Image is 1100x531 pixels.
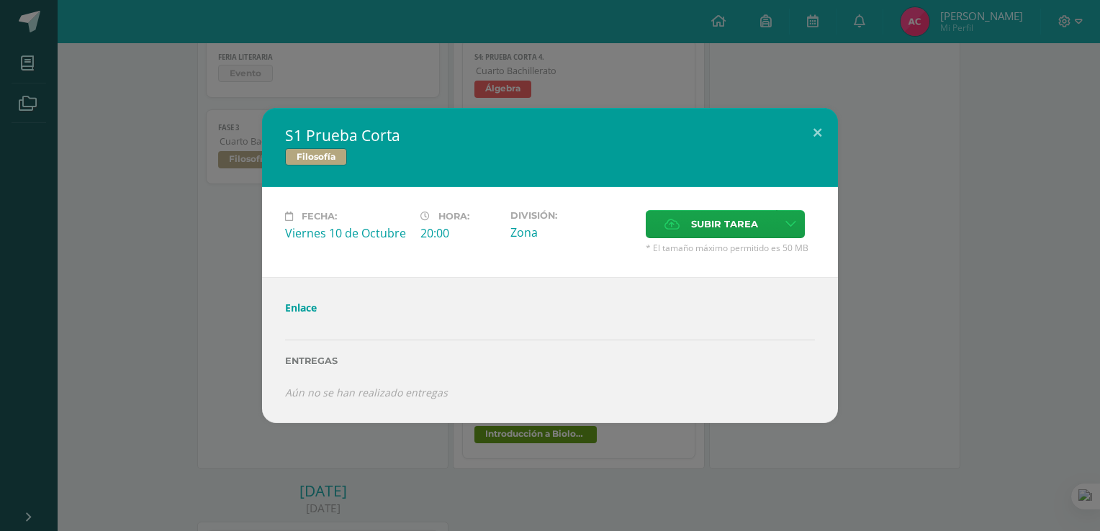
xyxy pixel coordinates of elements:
div: 20:00 [420,225,499,241]
button: Close (Esc) [797,108,838,157]
h2: S1 Prueba Corta [285,125,815,145]
span: Filosofía [285,148,347,165]
div: Zona [510,224,634,240]
i: Aún no se han realizado entregas [285,386,448,399]
a: Enlace [285,301,317,314]
label: División: [510,210,634,221]
span: Fecha: [302,211,337,222]
div: Viernes 10 de Octubre [285,225,409,241]
label: Entregas [285,355,815,366]
span: Subir tarea [691,211,758,237]
span: * El tamaño máximo permitido es 50 MB [646,242,815,254]
span: Hora: [438,211,469,222]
